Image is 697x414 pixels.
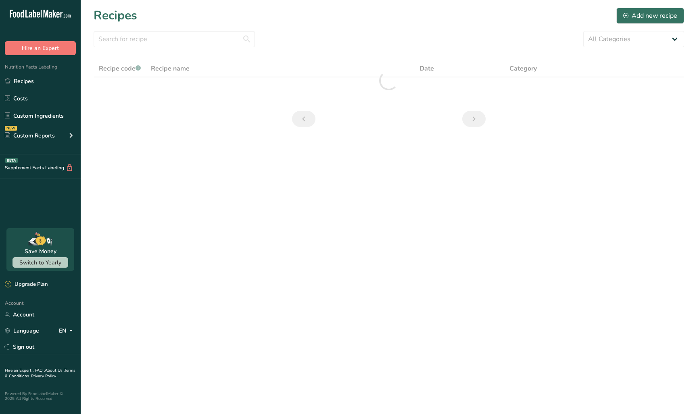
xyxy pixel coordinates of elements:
[5,391,76,401] div: Powered By FoodLabelMaker © 2025 All Rights Reserved
[13,257,68,268] button: Switch to Yearly
[45,368,64,373] a: About Us .
[292,111,315,127] a: Previous page
[94,31,255,47] input: Search for recipe
[94,6,137,25] h1: Recipes
[623,11,677,21] div: Add new recipe
[5,131,55,140] div: Custom Reports
[59,326,76,336] div: EN
[5,281,48,289] div: Upgrade Plan
[31,373,56,379] a: Privacy Policy
[5,41,76,55] button: Hire an Expert
[5,368,33,373] a: Hire an Expert .
[616,8,684,24] button: Add new recipe
[5,368,75,379] a: Terms & Conditions .
[35,368,45,373] a: FAQ .
[5,126,17,131] div: NEW
[5,158,18,163] div: BETA
[5,324,39,338] a: Language
[462,111,486,127] a: Next page
[19,259,61,266] span: Switch to Yearly
[25,247,56,256] div: Save Money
